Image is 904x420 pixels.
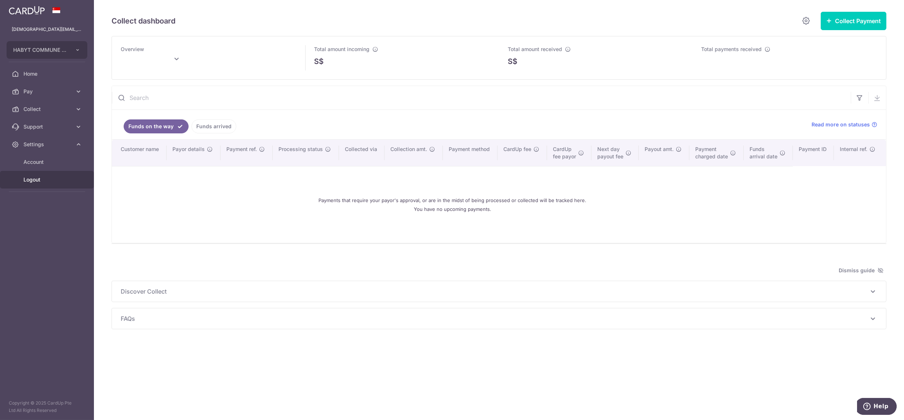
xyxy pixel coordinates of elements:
span: Account [23,158,72,166]
p: [DEMOGRAPHIC_DATA][EMAIL_ADDRESS][DOMAIN_NAME] [12,26,82,33]
span: Payment charged date [695,146,728,160]
p: FAQs [121,314,877,323]
a: Funds arrived [192,119,236,133]
span: Next day payout fee [597,146,623,160]
span: CardUp fee [503,146,531,153]
span: Dismiss guide [839,266,883,275]
a: Read more on statuses [812,121,877,128]
span: Internal ref. [840,146,867,153]
img: CardUp [9,6,45,15]
span: Read more on statuses [812,121,870,128]
a: Funds on the way [124,119,189,133]
span: Settings [23,141,72,148]
th: Payment method [443,140,497,166]
div: Payments that require your payor's approval, or are in the midst of being processed or collected ... [121,172,784,237]
span: S$ [314,56,324,67]
span: Help [17,5,32,12]
span: HABYT COMMUNE SINGAPORE 2 PTE. LTD. [13,46,68,54]
span: Home [23,70,72,78]
span: Total amount incoming [314,46,370,52]
button: HABYT COMMUNE SINGAPORE 2 PTE. LTD. [7,41,87,59]
p: Discover Collect [121,287,877,296]
span: S$ [508,56,517,67]
span: Total amount received [508,46,562,52]
span: CardUp fee payor [553,146,576,160]
iframe: Opens a widget where you can find more information [857,398,897,416]
button: Collect Payment [821,12,886,30]
th: Payment ID [793,140,834,166]
input: Search [112,86,851,110]
th: Customer name [112,140,167,166]
span: Total payments received [701,46,762,52]
span: Payment ref. [226,146,257,153]
span: Processing status [278,146,323,153]
span: Discover Collect [121,287,868,296]
span: Pay [23,88,72,95]
span: Collection amt. [390,146,427,153]
span: Support [23,123,72,130]
th: Collected via [339,140,384,166]
span: Collect [23,105,72,113]
span: Overview [121,46,144,52]
span: Payor details [172,146,205,153]
span: Payout amt. [645,146,674,153]
h5: Collect dashboard [112,15,175,27]
span: FAQs [121,314,868,323]
span: Funds arrival date [750,146,777,160]
span: Logout [23,176,72,183]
